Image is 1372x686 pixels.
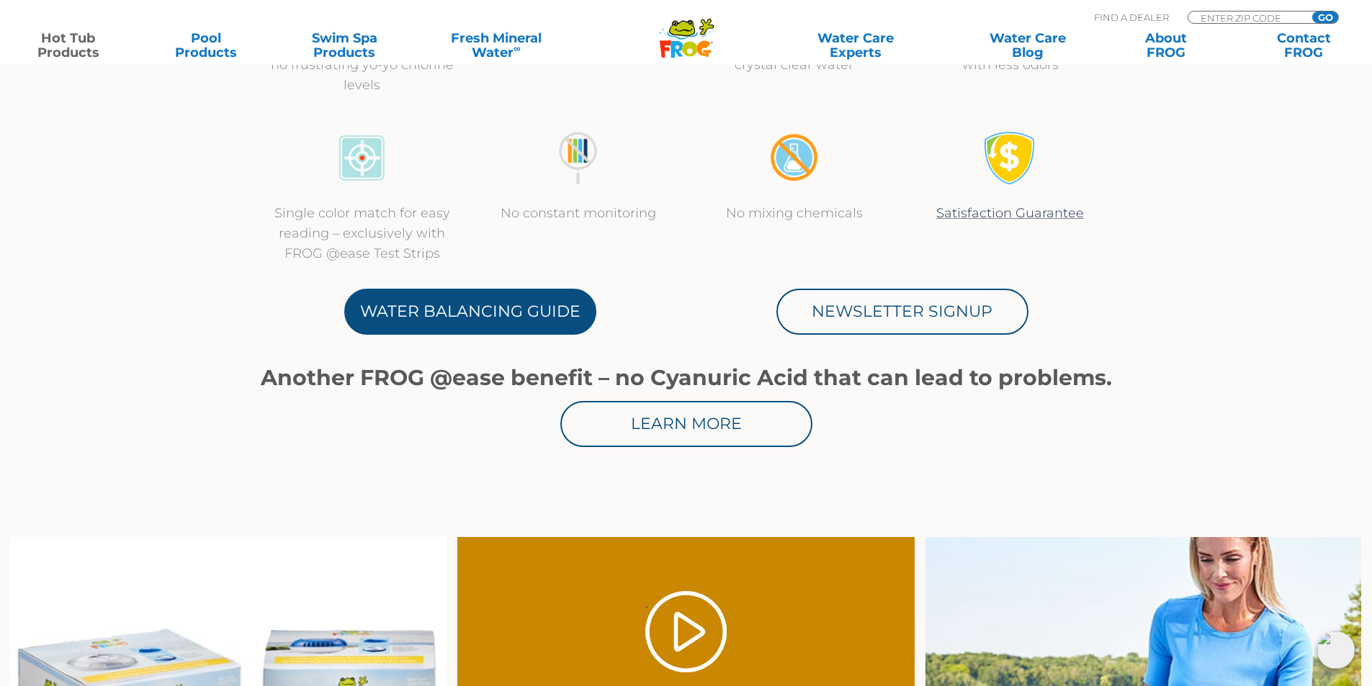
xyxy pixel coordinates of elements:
img: openIcon [1317,631,1355,669]
a: Satisfaction Guarantee [936,205,1084,221]
a: AboutFROG [1112,31,1219,60]
input: GO [1312,12,1338,23]
a: Newsletter Signup [776,289,1028,335]
a: Learn More [560,401,812,447]
a: Water CareBlog [974,31,1081,60]
h1: Another FROG @ease benefit – no Cyanuric Acid that can lead to problems. [254,366,1118,390]
a: PoolProducts [153,31,260,60]
a: Hot TubProducts [14,31,122,60]
sup: ∞ [514,42,521,54]
img: no-constant-monitoring1 [551,131,605,185]
input: Zip Code Form [1199,12,1296,24]
a: Water CareExperts [768,31,943,60]
a: Fresh MineralWater∞ [429,31,563,60]
img: Satisfaction Guarantee Icon [983,131,1037,185]
a: Play Video [645,591,727,672]
p: No constant monitoring [485,203,672,223]
a: Swim SpaProducts [291,31,398,60]
p: Single color match for easy reading – exclusively with FROG @ease Test Strips [269,203,456,263]
p: No mixing chemicals [701,203,888,223]
img: icon-atease-color-match [335,131,389,185]
p: Find A Dealer [1094,11,1169,24]
a: ContactFROG [1250,31,1358,60]
img: no-mixing1 [767,131,821,185]
a: Water Balancing Guide [344,289,596,335]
